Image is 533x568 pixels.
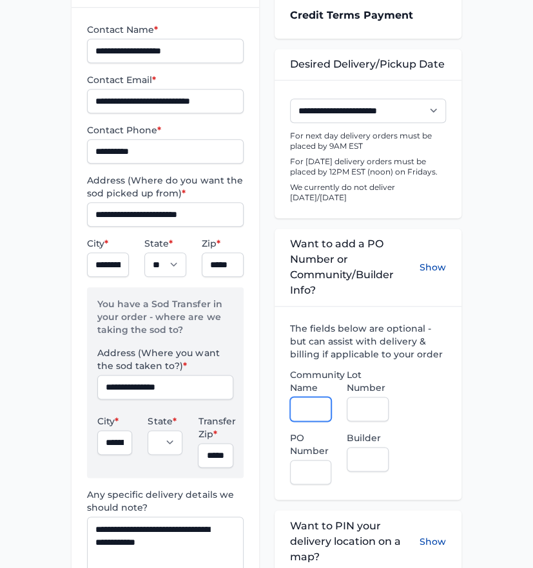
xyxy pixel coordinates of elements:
button: Show [420,518,446,564]
label: Address (Where you want the sod taken to?) [97,346,233,372]
label: State [144,237,186,250]
label: City [97,415,132,428]
label: Address (Where do you want the sod picked up from) [87,174,243,200]
label: City [87,237,129,250]
p: For next day delivery orders must be placed by 9AM EST [290,131,446,151]
label: Community Name [290,368,332,394]
label: Lot Number [347,368,389,394]
div: Desired Delivery/Pickup Date [275,49,461,80]
label: Builder [347,431,389,444]
label: Zip [202,237,244,250]
label: Transfer Zip [198,415,233,440]
label: PO Number [290,431,332,457]
label: Contact Name [87,23,243,36]
label: The fields below are optional - but can assist with delivery & billing if applicable to your order [290,322,446,361]
label: Contact Phone [87,124,243,137]
label: State [148,415,182,428]
span: Want to PIN your delivery location on a map? [290,518,420,564]
p: You have a Sod Transfer in your order - where are we taking the sod to? [97,298,233,346]
span: Want to add a PO Number or Community/Builder Info? [290,236,420,298]
strong: Credit Terms Payment [290,9,413,21]
label: Any specific delivery details we should note? [87,488,243,514]
p: For [DATE] delivery orders must be placed by 12PM EST (noon) on Fridays. [290,156,446,177]
button: Show [420,236,446,298]
p: We currently do not deliver [DATE]/[DATE] [290,182,446,203]
label: Contact Email [87,73,243,86]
